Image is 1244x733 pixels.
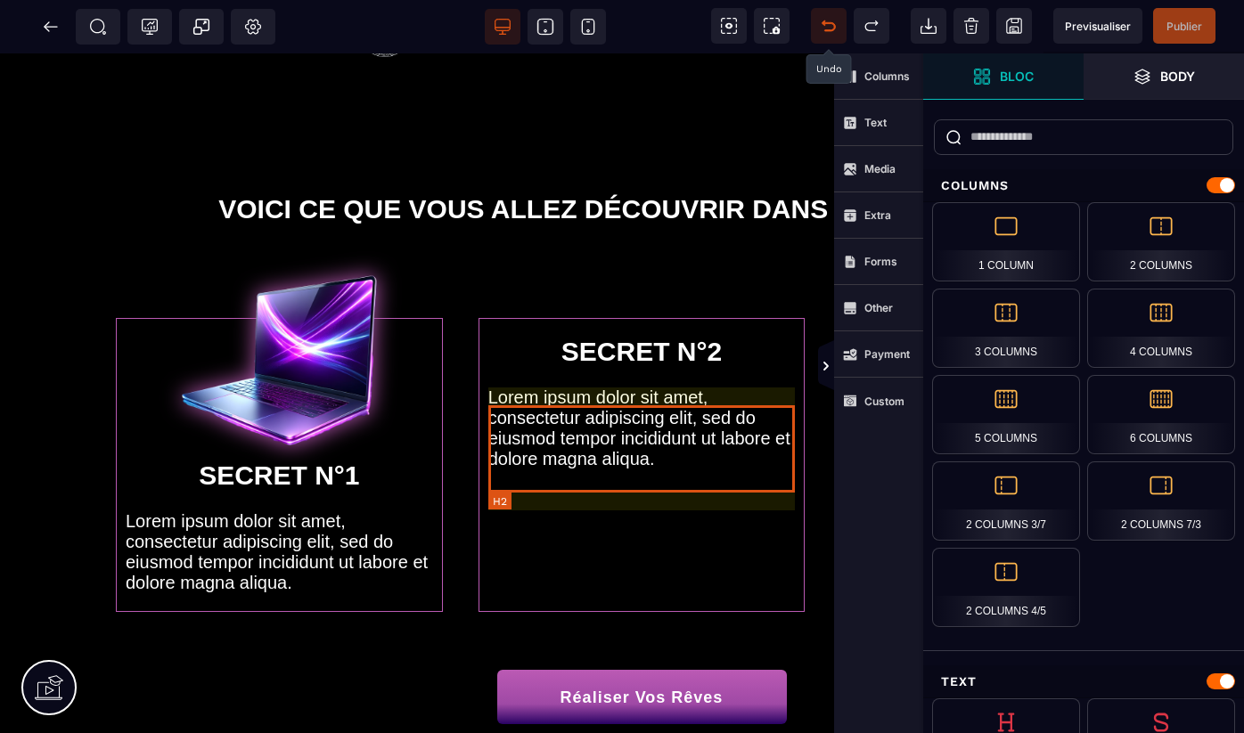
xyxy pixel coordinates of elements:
strong: Media [864,162,896,175]
div: 2 Columns 7/3 [1087,461,1235,541]
h1: SECRET N°1 [126,404,433,440]
div: Columns [923,169,1244,202]
div: 2 Columns 3/7 [932,461,1080,541]
button: Réaliser Vos Rêves [497,616,787,671]
span: Open Layer Manager [1084,53,1244,100]
strong: Payment [864,347,910,361]
div: 6 Columns [1087,375,1235,454]
strong: Forms [864,255,897,268]
span: Preview [1053,8,1142,44]
h1: SECRET N°3 [850,403,1158,439]
div: 5 Columns [932,375,1080,454]
span: View components [711,8,747,44]
strong: Columns [864,69,910,83]
h1: SECRET N°2 [488,281,796,316]
h1: VOICI CE QUE VOUS ALLEZ DÉCOUVRIR DANS LA CONFÉRENCE [85,105,1199,207]
div: 4 Columns [1087,289,1235,368]
div: Text [923,665,1244,698]
span: Publier [1166,20,1202,33]
strong: Bloc [1000,69,1034,83]
strong: Extra [864,208,891,222]
span: SEO [89,18,107,36]
strong: Custom [864,395,904,408]
strong: Text [864,116,887,129]
img: 51f7962d17d357c6f5fa68dcac75e719_79104e27-cc41-49bf-bcae-f3bb634e4771_2.png [181,221,378,391]
strong: Other [864,301,893,314]
div: 3 Columns [932,289,1080,368]
span: Open Blocks [923,53,1084,100]
div: 2 Columns 4/5 [932,548,1080,627]
span: Popup [192,18,210,36]
h2: Lorem ipsum dolor sit amet, consectetur adipiscing elit, sed do eiusmod tempor incididunt ut labo... [126,458,433,540]
strong: Body [1160,69,1195,83]
span: Previsualiser [1065,20,1131,33]
div: 2 Columns [1087,202,1235,281]
h2: Lorem ipsum dolor sit amet, consectetur adipiscing elit, sed do eiusmod tempor incididunt ut labo... [488,334,796,416]
img: 14b331a65757309afec692c0b01f7b90_sd2.png [905,221,1102,385]
span: Tracking [141,18,159,36]
span: Setting Body [244,18,262,36]
span: Screenshot [754,8,790,44]
div: 1 Column [932,202,1080,281]
h2: Lorem ipsum dolor sit amet, consectetur adipiscing elit, sed do eiusmod tempor incididunt ut labo... [850,457,1158,539]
